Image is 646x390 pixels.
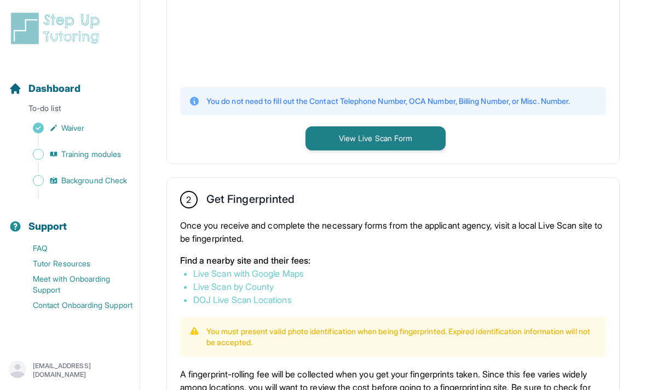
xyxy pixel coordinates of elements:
[33,362,131,379] p: [EMAIL_ADDRESS][DOMAIN_NAME]
[28,219,67,234] span: Support
[61,149,121,160] span: Training modules
[305,132,446,143] a: View Live Scan Form
[206,96,570,107] p: You do not need to fill out the Contact Telephone Number, OCA Number, Billing Number, or Misc. Nu...
[206,193,295,210] h2: Get Fingerprinted
[193,281,274,292] a: Live Scan by County
[4,201,135,238] button: Support
[193,268,304,279] a: Live Scan with Google Maps
[9,298,140,313] a: Contact Onboarding Support
[9,241,140,256] a: FAQ
[9,360,131,380] button: [EMAIL_ADDRESS][DOMAIN_NAME]
[4,103,135,118] p: To-do list
[61,175,127,186] span: Background Check
[9,271,140,298] a: Meet with Onboarding Support
[180,219,606,245] p: Once you receive and complete the necessary forms from the applicant agency, visit a local Live S...
[9,147,140,162] a: Training modules
[4,63,135,101] button: Dashboard
[206,326,597,348] p: You must present valid photo identification when being fingerprinted. Expired identification info...
[28,81,80,96] span: Dashboard
[9,120,140,136] a: Waiver
[9,256,140,271] a: Tutor Resources
[305,126,446,150] button: View Live Scan Form
[9,81,80,96] a: Dashboard
[9,173,140,188] a: Background Check
[193,294,292,305] a: DOJ Live Scan Locations
[61,123,84,133] span: Waiver
[9,11,106,46] img: logo
[186,193,191,206] span: 2
[180,254,606,267] p: Find a nearby site and their fees:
